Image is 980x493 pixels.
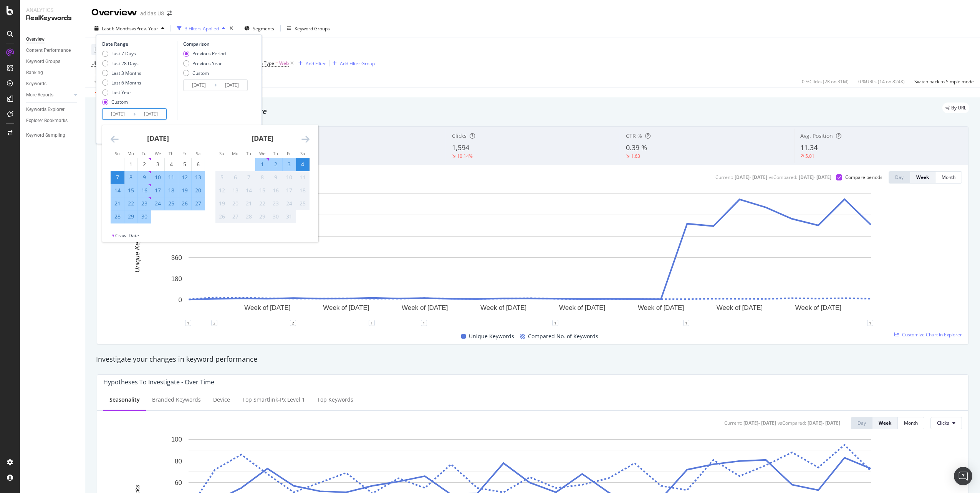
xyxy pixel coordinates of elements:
td: Choose Tuesday, September 2, 2025 as your check-in date. It’s available. [138,158,151,171]
td: Selected. Friday, September 12, 2025 [178,171,192,184]
td: Selected. Tuesday, September 9, 2025 [138,171,151,184]
div: 20 [229,200,242,207]
td: Not available. Friday, October 24, 2025 [283,197,296,210]
div: 1 [421,320,427,326]
div: Previous Year [192,60,222,67]
div: Overview [91,6,137,19]
div: Current: [724,420,742,426]
span: 11.34 [800,143,818,152]
td: Selected as end date. Saturday, October 4, 2025 [296,158,310,171]
a: More Reports [26,91,72,99]
button: Week [910,171,935,184]
td: Choose Wednesday, September 3, 2025 as your check-in date. It’s available. [151,158,165,171]
div: Explorer Bookmarks [26,117,68,125]
div: Add Filter [306,60,326,67]
div: Content Performance [26,46,71,55]
div: 31 [283,213,296,220]
td: Selected. Tuesday, September 30, 2025 [138,210,151,223]
div: Previous Period [192,50,226,57]
div: 5 [178,160,191,168]
div: 3 [151,160,164,168]
div: Investigate your changes in keyword performance [96,354,969,364]
text: Week of [DATE] [638,304,684,311]
a: Overview [26,35,79,43]
div: 13 [229,187,242,194]
div: 8 [256,174,269,181]
div: Branded Keywords [152,396,201,404]
small: Th [169,151,174,156]
div: 27 [229,213,242,220]
td: Not available. Tuesday, October 21, 2025 [242,197,256,210]
div: Keywords [26,80,46,88]
div: 7 [242,174,255,181]
td: Selected. Monday, September 29, 2025 [124,210,138,223]
td: Not available. Sunday, October 26, 2025 [215,210,229,223]
div: 11 [165,174,178,181]
small: Fr [287,151,291,156]
small: Sa [300,151,305,156]
td: Not available. Saturday, October 18, 2025 [296,184,310,197]
div: 19 [215,200,228,207]
td: Selected. Sunday, September 21, 2025 [111,197,124,210]
div: 28 [242,213,255,220]
button: Clicks [930,417,962,429]
div: Custom [192,70,209,76]
span: Web [279,58,289,69]
td: Selected. Saturday, September 27, 2025 [192,197,205,210]
button: Week [872,417,898,429]
button: Day [851,417,872,429]
div: 19 [178,187,191,194]
div: 16 [269,187,282,194]
button: Switch back to Simple mode [911,75,974,88]
span: Unique Keywords [469,332,514,341]
div: RealKeywords [26,14,79,23]
div: 24 [283,200,296,207]
small: Tu [142,151,147,156]
div: times [228,25,235,32]
div: 12 [215,187,228,194]
td: Selected. Monday, September 22, 2025 [124,197,138,210]
small: We [155,151,161,156]
button: Add Filter [295,59,326,68]
div: Custom [111,99,128,105]
span: Clicks [452,132,467,139]
td: Selected. Saturday, September 20, 2025 [192,184,205,197]
div: Last Year [111,89,131,96]
span: Last 6 Months [102,25,132,32]
td: Not available. Friday, October 10, 2025 [283,171,296,184]
div: 14 [111,187,124,194]
div: 1.63 [631,153,640,159]
div: Overview [26,35,45,43]
td: Selected. Friday, October 3, 2025 [283,158,296,171]
div: Month [904,420,918,426]
div: Last 6 Months [102,79,141,86]
small: Mo [127,151,134,156]
div: 17 [151,187,164,194]
span: = [275,60,278,66]
text: 0 [179,296,182,304]
td: Choose Friday, September 5, 2025 as your check-in date. It’s available. [178,158,192,171]
td: Selected. Wednesday, September 24, 2025 [151,197,165,210]
td: Not available. Friday, October 17, 2025 [283,184,296,197]
div: Top smartlink-px Level 1 [242,396,305,404]
text: Week of [DATE] [795,304,841,311]
td: Not available. Friday, October 31, 2025 [283,210,296,223]
div: Keyword Groups [295,25,330,32]
div: Last 28 Days [102,60,141,67]
button: Month [935,171,962,184]
div: 30 [269,213,282,220]
div: Add Filter Group [340,60,375,67]
td: Selected. Wednesday, October 1, 2025 [256,158,269,171]
a: Ranking [26,69,79,77]
div: Month [942,174,955,180]
div: 3 Filters Applied [185,25,219,32]
div: 30 [138,213,151,220]
small: Th [273,151,278,156]
div: 25 [296,200,309,207]
td: Not available. Tuesday, October 28, 2025 [242,210,256,223]
text: Week of [DATE] [244,304,290,311]
div: Seasonality [109,396,140,404]
button: Apply [91,75,114,88]
text: Week of [DATE] [717,304,763,311]
div: 21 [111,200,124,207]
